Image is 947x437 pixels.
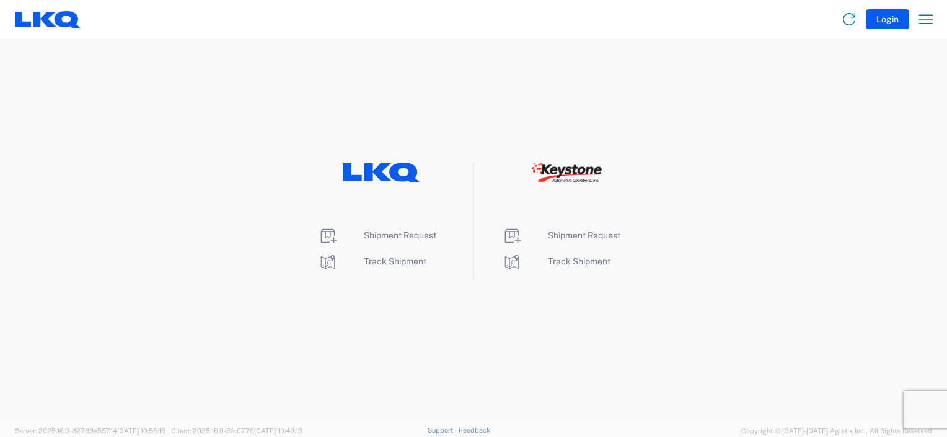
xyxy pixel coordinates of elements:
[741,425,932,436] span: Copyright © [DATE]-[DATE] Agistix Inc., All Rights Reserved
[502,230,620,240] a: Shipment Request
[15,427,165,435] span: Server: 2025.16.0-82789e55714
[548,230,620,240] span: Shipment Request
[254,427,302,435] span: [DATE] 10:40:19
[428,426,459,434] a: Support
[318,256,426,266] a: Track Shipment
[364,230,436,240] span: Shipment Request
[502,256,610,266] a: Track Shipment
[171,427,302,435] span: Client: 2025.16.0-8fc0770
[117,427,165,435] span: [DATE] 10:56:16
[548,256,610,266] span: Track Shipment
[318,230,436,240] a: Shipment Request
[459,426,490,434] a: Feedback
[364,256,426,266] span: Track Shipment
[866,9,909,29] button: Login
